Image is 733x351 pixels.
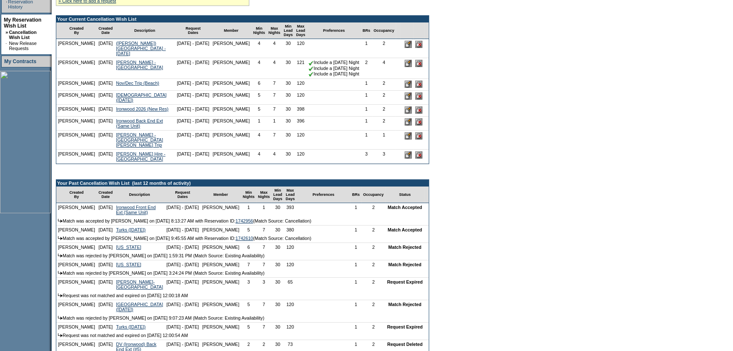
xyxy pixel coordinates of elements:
[282,58,295,79] td: 30
[271,187,284,203] td: Min Lead Days
[235,236,253,241] a: 1742610
[177,106,209,111] nobr: [DATE] - [DATE]
[405,92,412,100] input: Edit this Request
[361,278,386,291] td: 2
[282,22,295,39] td: Min Lead Days
[56,79,97,91] td: [PERSON_NAME]
[309,66,314,71] img: chkSmaller.gif
[211,131,251,150] td: [PERSON_NAME]
[177,132,209,137] nobr: [DATE] - [DATE]
[309,66,359,71] nobr: Include a [DATE] Night
[56,39,97,58] td: [PERSON_NAME]
[97,58,115,79] td: [DATE]
[211,22,251,39] td: Member
[350,203,361,217] td: 1
[251,150,267,164] td: 4
[177,92,209,97] nobr: [DATE] - [DATE]
[166,262,199,267] nobr: [DATE] - [DATE]
[295,79,307,91] td: 120
[389,302,422,307] nobr: Match Rejected
[97,278,115,291] td: [DATE]
[56,260,97,269] td: [PERSON_NAME]
[6,41,8,51] td: ·
[256,260,271,269] td: 7
[295,91,307,105] td: 120
[282,117,295,131] td: 30
[415,106,422,114] input: Delete this Request
[116,205,156,215] a: Ironwood Front End Ext (Same Unit)
[251,79,267,91] td: 6
[361,39,372,58] td: 1
[97,117,115,131] td: [DATE]
[116,279,163,290] a: [PERSON_NAME]- [GEOGRAPHIC_DATA]
[4,17,41,29] a: My Reservation Wish List
[251,58,267,79] td: 4
[405,106,412,114] input: Edit this Request
[116,262,141,267] a: [US_STATE]
[271,323,284,331] td: 30
[372,22,396,39] td: Occupancy
[295,131,307,150] td: 120
[56,58,97,79] td: [PERSON_NAME]
[389,262,422,267] nobr: Match Rejected
[56,203,97,217] td: [PERSON_NAME]
[56,16,429,22] td: Your Current Cancellation Wish List
[58,316,63,320] img: arrow.gif
[58,271,63,275] img: arrow.gif
[6,30,8,35] b: »
[114,22,175,39] td: Description
[284,300,297,314] td: 120
[251,39,267,58] td: 4
[295,117,307,131] td: 396
[350,300,361,314] td: 1
[256,203,271,217] td: 1
[284,203,297,217] td: 393
[361,203,386,217] td: 2
[97,150,115,164] td: [DATE]
[201,278,241,291] td: [PERSON_NAME]
[271,260,284,269] td: 30
[211,150,251,164] td: [PERSON_NAME]
[415,81,422,88] input: Delete this Request
[116,324,146,329] a: Turks ([DATE])
[9,41,36,51] a: New Release Requests
[166,205,199,210] nobr: [DATE] - [DATE]
[361,79,372,91] td: 1
[251,91,267,105] td: 5
[415,151,422,159] input: Delete this Request
[295,105,307,117] td: 398
[361,58,372,79] td: 2
[56,300,97,314] td: [PERSON_NAME]
[256,300,271,314] td: 7
[267,105,282,117] td: 7
[58,236,63,240] img: arrow.gif
[295,150,307,164] td: 120
[56,226,97,234] td: [PERSON_NAME]
[282,131,295,150] td: 30
[361,226,386,234] td: 2
[201,187,241,203] td: Member
[177,151,209,156] nobr: [DATE] - [DATE]
[56,105,97,117] td: [PERSON_NAME]
[282,79,295,91] td: 30
[241,243,256,251] td: 6
[295,58,307,79] td: 121
[415,132,422,139] input: Delete this Request
[211,105,251,117] td: [PERSON_NAME]
[166,342,199,347] nobr: [DATE] - [DATE]
[241,226,256,234] td: 5
[97,105,115,117] td: [DATE]
[177,118,209,123] nobr: [DATE] - [DATE]
[201,203,241,217] td: [PERSON_NAME]
[58,293,63,297] img: arrow.gif
[282,39,295,58] td: 30
[241,187,256,203] td: Min Nights
[241,278,256,291] td: 3
[175,22,211,39] td: Request Dates
[235,218,253,223] a: 1742956
[97,300,115,314] td: [DATE]
[56,269,429,278] td: Match was rejected by [PERSON_NAME] on [DATE] 3:24:24 PM (Match Source: Existing Availability)
[97,39,115,58] td: [DATE]
[177,81,209,86] nobr: [DATE] - [DATE]
[267,22,282,39] td: Max Nights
